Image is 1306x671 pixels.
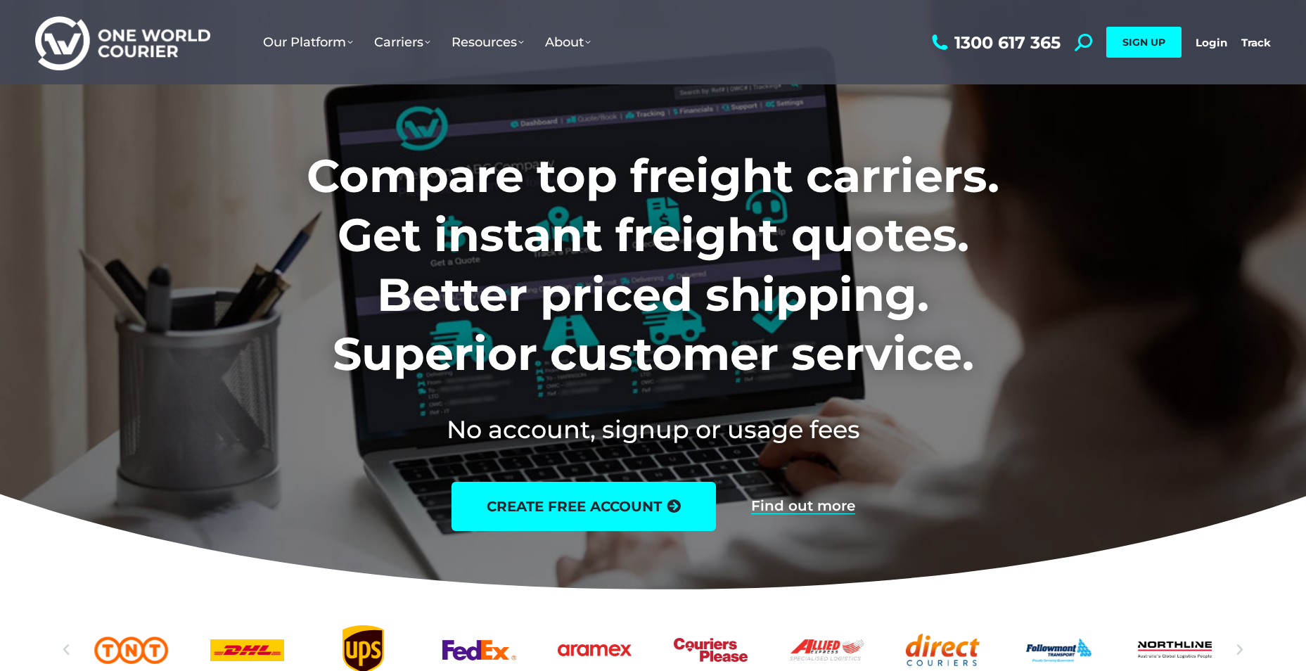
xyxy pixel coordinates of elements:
a: 1300 617 365 [928,34,1061,51]
a: Track [1241,36,1271,49]
img: One World Courier [35,14,210,71]
a: Find out more [751,499,855,514]
a: Our Platform [252,20,364,64]
a: Carriers [364,20,441,64]
h2: No account, signup or usage fees [214,412,1092,447]
span: Our Platform [263,34,353,50]
span: Carriers [374,34,430,50]
a: create free account [452,482,716,531]
a: Resources [441,20,534,64]
span: About [545,34,591,50]
a: About [534,20,601,64]
span: SIGN UP [1122,36,1165,49]
h1: Compare top freight carriers. Get instant freight quotes. Better priced shipping. Superior custom... [214,146,1092,384]
span: Resources [452,34,524,50]
a: Login [1196,36,1227,49]
a: SIGN UP [1106,27,1182,58]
